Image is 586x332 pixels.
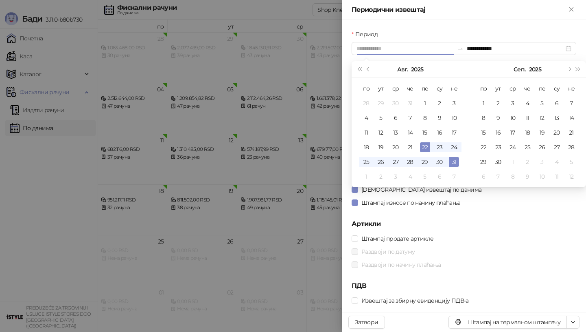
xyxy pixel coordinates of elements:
td: 2025-10-04 [549,155,564,169]
div: 28 [361,98,371,108]
td: 2025-09-04 [403,169,418,184]
th: ср [505,81,520,96]
div: 11 [523,113,532,123]
td: 2025-09-06 [432,169,447,184]
td: 2025-10-03 [535,155,549,169]
div: 10 [508,113,518,123]
td: 2025-08-16 [432,125,447,140]
div: 25 [361,157,371,167]
div: 17 [449,128,459,137]
td: 2025-08-15 [418,125,432,140]
div: 31 [405,98,415,108]
div: 1 [420,98,430,108]
span: Раздвоји по начину плаћања [358,260,444,269]
td: 2025-10-02 [520,155,535,169]
div: 28 [405,157,415,167]
button: Close [566,5,576,15]
td: 2025-09-17 [505,125,520,140]
td: 2025-08-27 [388,155,403,169]
div: 24 [508,142,518,152]
td: 2025-08-13 [388,125,403,140]
th: по [359,81,374,96]
div: 10 [537,172,547,181]
td: 2025-10-07 [491,169,505,184]
div: 5 [420,172,430,181]
div: 6 [552,98,562,108]
div: 27 [391,157,400,167]
div: 24 [449,142,459,152]
td: 2025-09-24 [505,140,520,155]
td: 2025-09-30 [491,155,505,169]
div: 3 [391,172,400,181]
td: 2025-10-12 [564,169,579,184]
div: 12 [376,128,386,137]
td: 2025-09-11 [520,111,535,125]
button: Следећи месец (PageDown) [564,61,573,77]
div: 7 [449,172,459,181]
td: 2025-08-26 [374,155,388,169]
div: 15 [479,128,488,137]
td: 2025-08-06 [388,111,403,125]
div: 22 [479,142,488,152]
div: 13 [552,113,562,123]
div: 7 [405,113,415,123]
button: Штампај на термалном штампачу [448,316,567,329]
div: 9 [523,172,532,181]
div: 19 [537,128,547,137]
td: 2025-10-06 [476,169,491,184]
div: 2 [493,98,503,108]
div: 3 [537,157,547,167]
td: 2025-09-03 [388,169,403,184]
button: Претходна година (Control + left) [355,61,364,77]
td: 2025-07-28 [359,96,374,111]
td: 2025-09-15 [476,125,491,140]
th: ср [388,81,403,96]
td: 2025-09-21 [564,125,579,140]
td: 2025-09-07 [564,96,579,111]
td: 2025-08-09 [432,111,447,125]
th: ут [374,81,388,96]
td: 2025-09-02 [374,169,388,184]
div: 2 [435,98,444,108]
div: 4 [523,98,532,108]
div: 22 [420,142,430,152]
td: 2025-10-08 [505,169,520,184]
div: Периодични извештај [352,5,566,15]
div: 15 [420,128,430,137]
div: 28 [566,142,576,152]
button: Изабери месец [397,61,408,77]
div: 7 [493,172,503,181]
td: 2025-10-01 [505,155,520,169]
div: 30 [391,98,400,108]
td: 2025-09-22 [476,140,491,155]
div: 23 [493,142,503,152]
div: 5 [566,157,576,167]
td: 2025-08-30 [432,155,447,169]
td: 2025-09-14 [564,111,579,125]
div: 10 [449,113,459,123]
td: 2025-09-26 [535,140,549,155]
div: 11 [552,172,562,181]
div: 4 [405,172,415,181]
div: 12 [537,113,547,123]
td: 2025-09-12 [535,111,549,125]
h5: ПДВ [352,281,576,291]
button: Изабери месец [514,61,525,77]
td: 2025-08-03 [447,96,461,111]
div: 2 [376,172,386,181]
td: 2025-09-01 [476,96,491,111]
td: 2025-08-23 [432,140,447,155]
td: 2025-09-16 [491,125,505,140]
div: 11 [361,128,371,137]
td: 2025-09-02 [491,96,505,111]
td: 2025-08-21 [403,140,418,155]
input: Период [356,44,454,53]
td: 2025-08-12 [374,125,388,140]
div: 18 [361,142,371,152]
th: по [476,81,491,96]
div: 7 [566,98,576,108]
button: Изабери годину [411,61,423,77]
div: 25 [523,142,532,152]
td: 2025-09-04 [520,96,535,111]
td: 2025-08-14 [403,125,418,140]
